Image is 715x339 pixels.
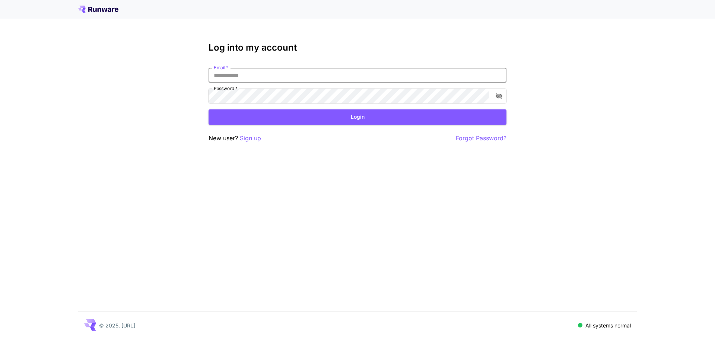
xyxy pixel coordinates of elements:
label: Email [214,64,228,71]
button: Forgot Password? [456,134,506,143]
label: Password [214,85,238,92]
button: Sign up [240,134,261,143]
h3: Log into my account [209,42,506,53]
p: All systems normal [585,322,631,329]
p: New user? [209,134,261,143]
button: Login [209,109,506,125]
p: © 2025, [URL] [99,322,135,329]
button: toggle password visibility [492,89,506,103]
